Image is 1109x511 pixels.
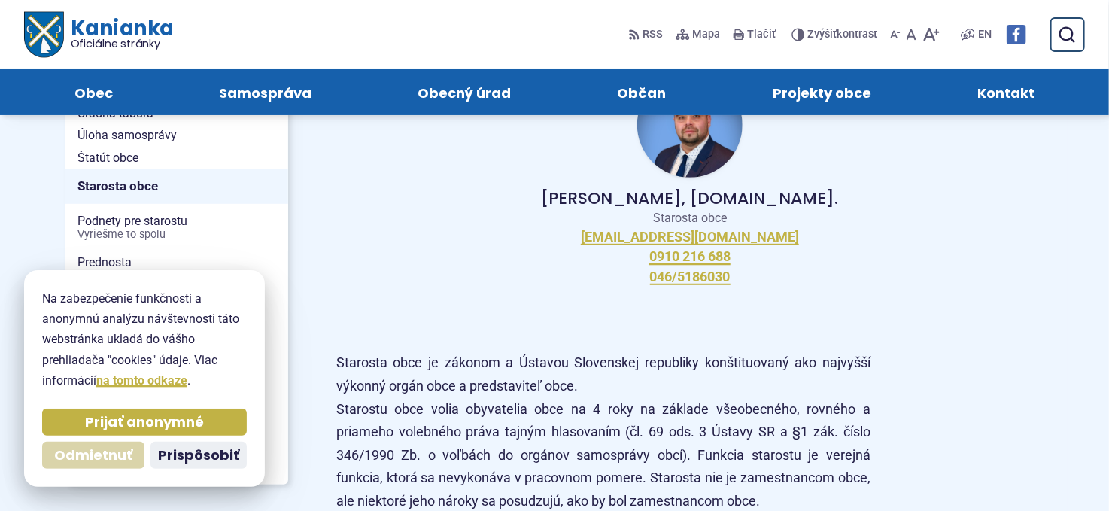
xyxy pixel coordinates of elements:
a: na tomto odkaze [96,373,187,388]
span: RSS [643,26,664,44]
a: 046/5186030 [650,269,731,286]
a: Obec [36,69,150,115]
span: Prednosta [77,251,276,274]
span: Samospráva [219,69,311,115]
button: Odmietnuť [42,442,144,469]
a: RSS [628,19,667,50]
a: [EMAIL_ADDRESS][DOMAIN_NAME] [581,229,799,246]
button: Nastaviť pôvodnú veľkosť písma [904,19,919,50]
a: Občan [579,69,704,115]
a: Projekty obce [734,69,909,115]
a: Samospráva [181,69,349,115]
a: Logo Kanianka, prejsť na domovskú stránku. [24,12,174,58]
a: Podnety pre starostuVyriešme to spolu [65,210,288,245]
span: Občan [618,69,667,115]
span: Oficiálne stránky [71,38,174,49]
button: Tlačiť [730,19,779,50]
a: Prednosta [65,251,288,274]
img: Prejsť na Facebook stránku [1007,25,1026,44]
img: Prejsť na domovskú stránku [24,12,63,58]
span: EN [978,26,992,44]
span: Starosta obce [77,175,276,198]
a: Mapa [673,19,724,50]
a: EN [975,26,995,44]
img: Fotka - starosta obce [637,72,743,178]
a: 0910 216 688 [649,248,731,266]
span: Obecný úrad [418,69,511,115]
p: Na zabezpečenie funkčnosti a anonymnú analýzu návštevnosti táto webstránka ukladá do vášho prehli... [42,288,247,391]
span: Tlačiť [748,29,776,41]
a: Starosta obce [65,169,288,204]
span: Štatút obce [77,147,276,169]
button: Prispôsobiť [150,442,247,469]
p: Starosta obce [360,211,1019,226]
span: Odmietnuť [54,447,132,464]
button: Prijať anonymné [42,409,247,436]
a: Štatút obce [65,147,288,169]
button: Zvýšiťkontrast [791,19,881,50]
p: [PERSON_NAME], [DOMAIN_NAME]. [360,190,1019,208]
a: Úloha samosprávy [65,124,288,147]
span: Zvýšiť [808,28,837,41]
span: Prijať anonymné [85,414,204,431]
span: Obec [74,69,113,115]
span: Projekty obce [773,69,871,115]
button: Zväčšiť veľkosť písma [919,19,943,50]
a: Kontakt [940,69,1073,115]
span: Podnety pre starostu [77,210,276,245]
span: Kanianka [63,18,173,50]
span: Vyriešme to spolu [77,229,276,241]
span: kontrast [808,29,878,41]
span: Prispôsobiť [158,447,239,464]
button: Zmenšiť veľkosť písma [887,19,904,50]
span: Úloha samosprávy [77,124,276,147]
span: Mapa [693,26,721,44]
a: Obecný úrad [380,69,549,115]
span: Kontakt [977,69,1035,115]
